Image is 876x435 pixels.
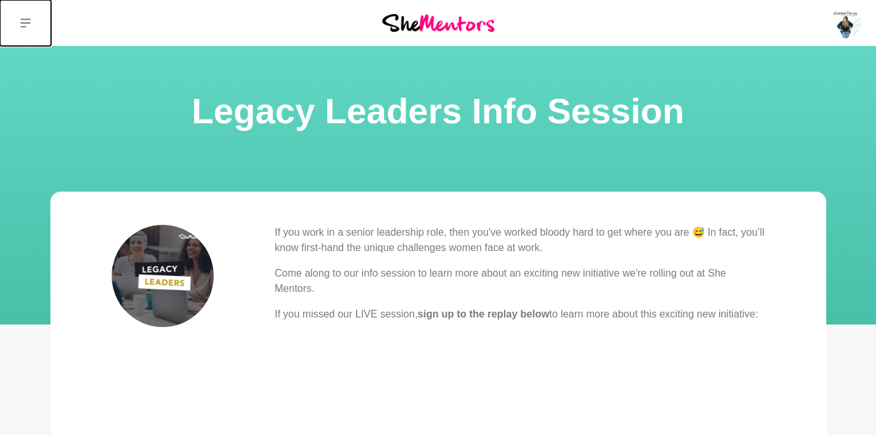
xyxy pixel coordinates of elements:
[275,225,765,256] p: If you work in a senior leadership role, then you've worked bloody hard to get where you are 😅 In...
[382,14,494,31] img: She Mentors Logo
[418,309,549,319] strong: sign up to the replay below
[830,8,861,38] img: Ash Battye
[275,307,765,322] p: If you missed our LIVE session, to learn more about this exciting new initiative:
[275,266,765,296] p: Come along to our info session to learn more about an exciting new initiative we're rolling out a...
[15,87,861,135] h1: Legacy Leaders Info Session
